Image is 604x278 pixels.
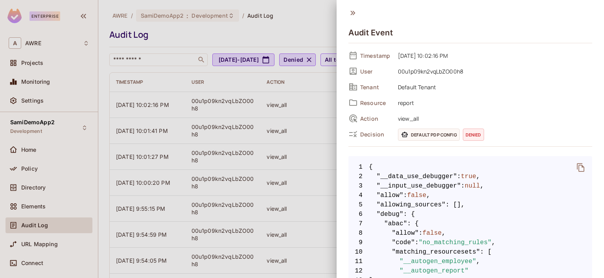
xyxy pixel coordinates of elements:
span: 11 [348,257,369,266]
span: : [419,228,423,238]
span: 00u1p09kn2vqLbZO00h8 [394,66,592,76]
span: [DATE] 10:02:16 PM [394,51,592,60]
span: : [403,191,407,200]
span: Timestamp [360,52,392,59]
span: true [461,172,476,181]
span: 7 [348,219,369,228]
span: "no_matching_rules" [419,238,492,247]
span: Default Tenant [394,82,592,92]
span: "__data_use_debugger" [377,172,457,181]
span: "__autogen_employee" [400,257,476,266]
span: false [423,228,442,238]
span: 3 [348,181,369,191]
span: "allow" [377,191,403,200]
span: "__autogen_report" [400,266,469,276]
span: User [360,68,392,75]
span: "matching_resourcesets" [392,247,480,257]
span: denied [463,129,484,141]
span: false [407,191,427,200]
span: "debug" [377,210,403,219]
span: 5 [348,200,369,210]
span: "code" [392,238,415,247]
span: 8 [348,228,369,238]
span: view_all [394,114,592,123]
span: 1 [348,162,369,172]
span: "__input_use_debugger" [377,181,461,191]
h4: Audit Event [348,28,393,37]
span: Default PDP config [398,129,460,141]
span: 4 [348,191,369,200]
span: , [442,228,446,238]
span: { [369,162,373,172]
span: Action [360,115,392,122]
span: , [492,238,495,247]
span: : { [407,219,419,228]
span: null [465,181,480,191]
span: 10 [348,247,369,257]
span: : [461,181,465,191]
span: "allow" [392,228,419,238]
span: "abac" [384,219,407,228]
span: : [ [480,247,492,257]
span: Tenant [360,83,392,91]
span: Resource [360,99,392,107]
span: : [457,172,461,181]
button: delete [571,158,590,177]
span: Decision [360,131,392,138]
span: 9 [348,238,369,247]
span: report [394,98,592,107]
span: : [415,238,419,247]
span: "allowing_sources" [377,200,446,210]
span: : { [403,210,415,219]
span: 6 [348,210,369,219]
span: , [426,191,430,200]
span: , [480,181,484,191]
span: 2 [348,172,369,181]
span: , [476,172,480,181]
span: : [], [446,200,465,210]
span: , [476,257,480,266]
span: 12 [348,266,369,276]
